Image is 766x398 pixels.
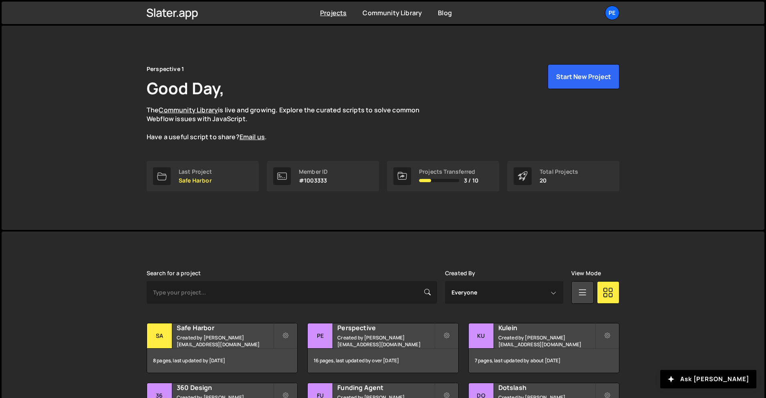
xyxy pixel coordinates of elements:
button: Start New Project [548,64,619,89]
div: Last Project [179,169,212,175]
div: 7 pages, last updated by about [DATE] [469,349,619,373]
h2: Kulein [498,323,595,332]
div: Member ID [299,169,328,175]
h2: Perspective [337,323,434,332]
div: Ku [469,323,494,349]
h2: 360 Design [177,383,273,392]
h2: Funding Agent [337,383,434,392]
label: View Mode [571,270,601,276]
a: Community Library [159,106,218,114]
p: #1003333 [299,177,328,184]
a: Pe Perspective Created by [PERSON_NAME][EMAIL_ADDRESS][DOMAIN_NAME] 16 pages, last updated by ove... [307,323,458,373]
small: Created by [PERSON_NAME][EMAIL_ADDRESS][DOMAIN_NAME] [337,334,434,348]
label: Search for a project [147,270,201,276]
div: 8 pages, last updated by [DATE] [147,349,297,373]
a: Sa Safe Harbor Created by [PERSON_NAME][EMAIL_ADDRESS][DOMAIN_NAME] 8 pages, last updated by [DATE] [147,323,298,373]
a: Community Library [363,8,422,17]
a: Last Project Safe Harbor [147,161,259,191]
div: Pe [308,323,333,349]
a: Projects [320,8,347,17]
div: 16 pages, last updated by over [DATE] [308,349,458,373]
label: Created By [445,270,476,276]
p: The is live and growing. Explore the curated scripts to solve common Webflow issues with JavaScri... [147,106,435,142]
p: 20 [540,177,578,184]
div: Perspective 1 [147,64,184,74]
a: Pe [605,6,619,20]
h2: Dotslash [498,383,595,392]
button: Ask [PERSON_NAME] [660,370,756,388]
a: Email us [240,132,265,141]
h1: Good Day, [147,77,224,99]
div: Projects Transferred [419,169,478,175]
div: Total Projects [540,169,578,175]
small: Created by [PERSON_NAME][EMAIL_ADDRESS][DOMAIN_NAME] [177,334,273,348]
div: Sa [147,323,172,349]
input: Type your project... [147,281,437,304]
small: Created by [PERSON_NAME][EMAIL_ADDRESS][DOMAIN_NAME] [498,334,595,348]
p: Safe Harbor [179,177,212,184]
span: 3 / 10 [464,177,478,184]
h2: Safe Harbor [177,323,273,332]
a: Blog [438,8,452,17]
a: Ku Kulein Created by [PERSON_NAME][EMAIL_ADDRESS][DOMAIN_NAME] 7 pages, last updated by about [DATE] [468,323,619,373]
